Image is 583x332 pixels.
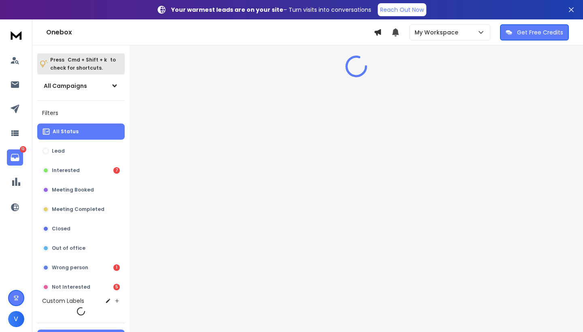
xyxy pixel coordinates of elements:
[113,264,120,271] div: 1
[37,107,125,119] h3: Filters
[8,311,24,327] button: V
[171,6,371,14] p: – Turn visits into conversations
[37,260,125,276] button: Wrong person1
[37,78,125,94] button: All Campaigns
[37,279,125,295] button: Not Interested5
[52,226,70,232] p: Closed
[517,28,563,36] p: Get Free Credits
[415,28,462,36] p: My Workspace
[37,221,125,237] button: Closed
[37,162,125,179] button: Interested7
[42,297,84,305] h3: Custom Labels
[52,284,90,290] p: Not Interested
[8,28,24,43] img: logo
[171,6,283,14] strong: Your warmest leads are on your site
[500,24,569,40] button: Get Free Credits
[113,284,120,290] div: 5
[37,201,125,217] button: Meeting Completed
[52,245,85,251] p: Out of office
[52,187,94,193] p: Meeting Booked
[52,206,104,213] p: Meeting Completed
[20,146,26,153] p: 13
[52,264,88,271] p: Wrong person
[46,28,374,37] h1: Onebox
[53,128,79,135] p: All Status
[66,55,108,64] span: Cmd + Shift + k
[7,149,23,166] a: 13
[44,82,87,90] h1: All Campaigns
[52,167,80,174] p: Interested
[50,56,116,72] p: Press to check for shortcuts.
[37,240,125,256] button: Out of office
[378,3,426,16] a: Reach Out Now
[37,123,125,140] button: All Status
[37,143,125,159] button: Lead
[380,6,424,14] p: Reach Out Now
[52,148,65,154] p: Lead
[113,167,120,174] div: 7
[37,182,125,198] button: Meeting Booked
